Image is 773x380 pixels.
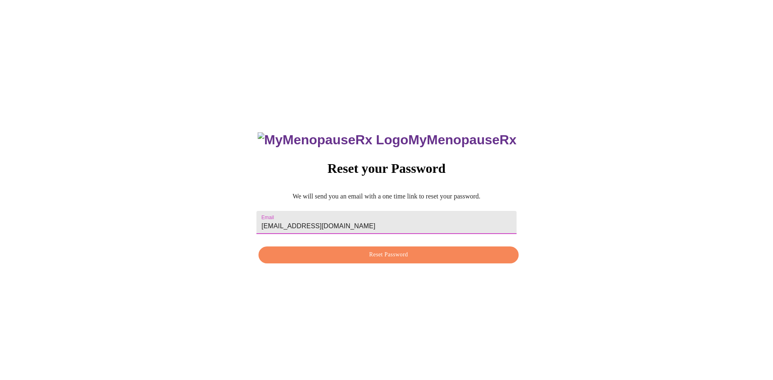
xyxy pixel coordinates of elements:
img: MyMenopauseRx Logo [258,132,408,148]
span: Reset Password [268,250,509,260]
button: Reset Password [258,246,518,263]
h3: MyMenopauseRx [258,132,517,148]
p: We will send you an email with a one time link to reset your password. [256,193,516,200]
h3: Reset your Password [256,161,516,176]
